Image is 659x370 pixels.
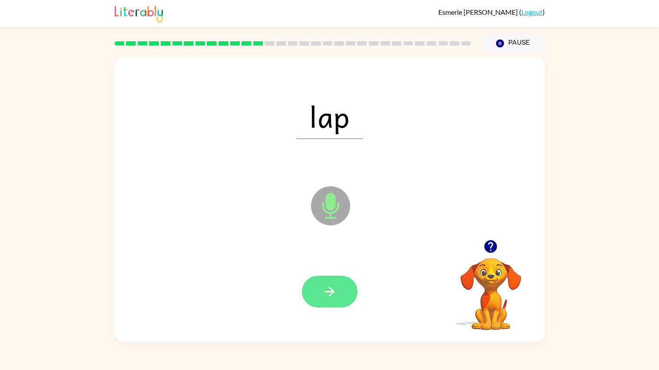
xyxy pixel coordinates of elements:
[115,3,163,23] img: Literably
[296,94,363,139] span: lap
[521,8,543,16] a: Logout
[482,33,545,53] button: Pause
[447,244,534,331] video: Your browser must support playing .mp4 files to use Literably. Please try using another browser.
[438,8,519,16] span: Esmerie [PERSON_NAME]
[438,8,545,16] div: ( )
